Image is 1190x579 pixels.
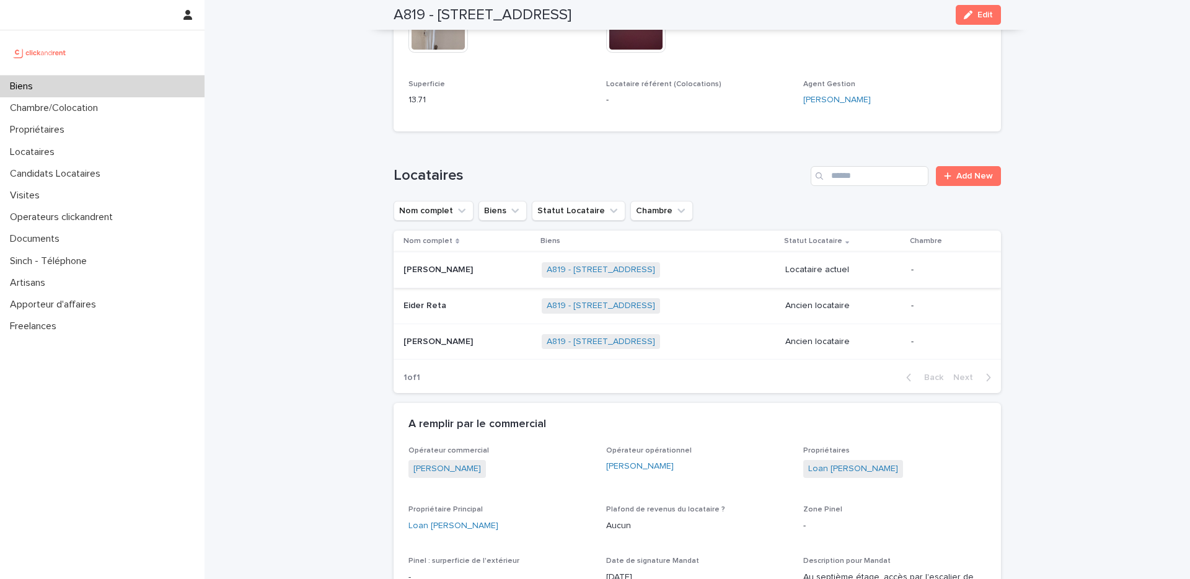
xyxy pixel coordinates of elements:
[394,252,1001,288] tr: [PERSON_NAME][PERSON_NAME] A819 - [STREET_ADDRESS] Locataire actuel-
[408,557,519,565] span: Pinel : surperficie de l'extérieur
[403,298,449,311] p: Eider Reta
[5,102,108,114] p: Chambre/Colocation
[896,372,948,383] button: Back
[394,288,1001,324] tr: Eider RetaEider Reta A819 - [STREET_ADDRESS] Ancien locataire-
[403,234,452,248] p: Nom complet
[911,265,981,275] p: -
[948,372,1001,383] button: Next
[478,201,527,221] button: Biens
[910,234,942,248] p: Chambre
[408,418,546,431] h2: A remplir par le commercial
[606,460,674,473] a: [PERSON_NAME]
[408,81,445,88] span: Superficie
[784,234,842,248] p: Statut Locataire
[408,447,489,454] span: Opérateur commercial
[803,506,842,513] span: Zone Pinel
[10,40,70,65] img: UCB0brd3T0yccxBKYDjQ
[5,277,55,289] p: Artisans
[803,81,855,88] span: Agent Gestion
[606,81,721,88] span: Locataire référent (Colocations)
[606,557,699,565] span: Date de signature Mandat
[808,462,898,475] a: Loan [PERSON_NAME]
[803,519,986,533] p: -
[811,166,928,186] input: Search
[606,519,789,533] p: Aucun
[956,5,1001,25] button: Edit
[413,462,481,475] a: [PERSON_NAME]
[5,168,110,180] p: Candidats Locataires
[5,299,106,311] p: Apporteur d'affaires
[953,373,981,382] span: Next
[408,519,498,533] a: Loan [PERSON_NAME]
[5,190,50,201] p: Visites
[911,337,981,347] p: -
[5,81,43,92] p: Biens
[394,167,806,185] h1: Locataires
[917,373,943,382] span: Back
[785,337,901,347] p: Ancien locataire
[785,301,901,311] p: Ancien locataire
[5,255,97,267] p: Sinch - Téléphone
[408,94,591,107] p: 13.71
[394,201,474,221] button: Nom complet
[394,324,1001,360] tr: [PERSON_NAME][PERSON_NAME] A819 - [STREET_ADDRESS] Ancien locataire-
[630,201,693,221] button: Chambre
[547,301,655,311] a: A819 - [STREET_ADDRESS]
[606,94,789,107] p: -
[394,363,430,393] p: 1 of 1
[977,11,993,19] span: Edit
[956,172,993,180] span: Add New
[5,124,74,136] p: Propriétaires
[394,6,571,24] h2: A819 - [STREET_ADDRESS]
[532,201,625,221] button: Statut Locataire
[540,234,560,248] p: Biens
[403,262,475,275] p: [PERSON_NAME]
[803,447,850,454] span: Propriétaires
[547,337,655,347] a: A819 - [STREET_ADDRESS]
[803,557,891,565] span: Description pour Mandat
[5,211,123,223] p: Operateurs clickandrent
[785,265,901,275] p: Locataire actuel
[803,94,871,107] a: [PERSON_NAME]
[5,233,69,245] p: Documents
[408,506,483,513] span: Propriétaire Principal
[911,301,981,311] p: -
[403,334,475,347] p: [PERSON_NAME]
[5,320,66,332] p: Freelances
[5,146,64,158] p: Locataires
[936,166,1001,186] a: Add New
[606,506,725,513] span: Plafond de revenus du locataire ?
[547,265,655,275] a: A819 - [STREET_ADDRESS]
[606,447,692,454] span: Opérateur opérationnel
